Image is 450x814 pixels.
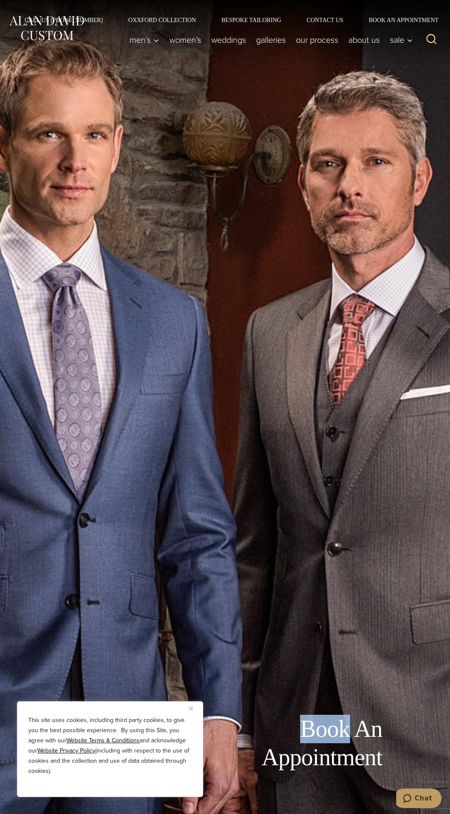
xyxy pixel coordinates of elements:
[66,736,140,745] a: Website Terms & Conditions
[192,715,382,772] h1: Book An Appointment
[37,746,95,755] a: Website Privacy Policy
[206,31,251,48] a: weddings
[28,715,192,776] p: This site uses cookies, including third party cookies, to give you the best possible experience. ...
[12,17,442,23] nav: Secondary Navigation
[189,707,193,711] img: Close
[251,31,291,48] a: Galleries
[421,30,442,50] button: View Search Form
[124,31,417,48] nav: Primary Navigation
[291,31,343,48] a: Our Process
[116,17,209,23] a: Oxxford Collection
[396,789,442,810] iframe: Opens a widget where you can chat to one of our agents
[8,14,85,42] img: Alan David Custom
[12,17,116,23] a: Call Us [PHONE_NUMBER]
[164,31,206,48] a: Women’s
[385,31,417,48] button: Sale sub menu toggle
[356,17,442,23] a: Book an Appointment
[209,17,294,23] a: Bespoke Tailoring
[294,17,356,23] a: Contact Us
[343,31,385,48] a: About Us
[124,31,164,48] button: Men’s sub menu toggle
[189,703,199,714] button: Close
